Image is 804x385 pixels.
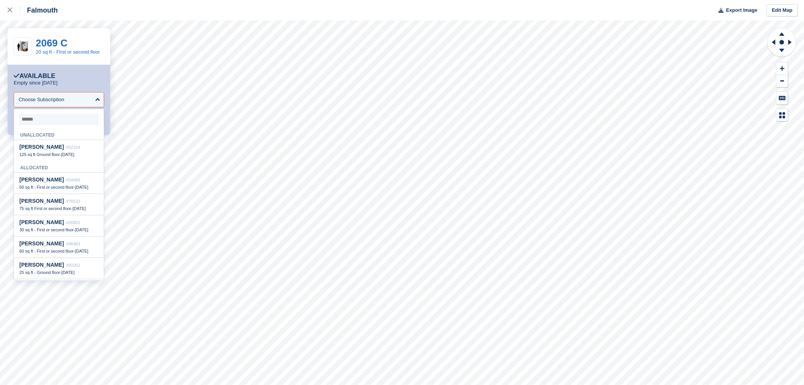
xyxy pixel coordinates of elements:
div: Available [14,72,55,80]
span: 25 sq ft - Ground floor [19,270,60,275]
span: #54486 [66,178,80,182]
span: [DATE] [73,206,86,211]
button: Zoom Out [777,75,788,87]
span: [DATE] [62,270,75,275]
img: 20-sqft-unit.jpg [14,40,32,53]
div: - [19,227,98,232]
span: 75 sq ft First or second floor [19,206,71,211]
div: - [19,185,98,190]
span: [PERSON_NAME] [19,262,64,268]
span: 125 sq ft Ground floor [19,152,60,157]
button: Zoom In [777,62,788,75]
a: 2069 C [36,37,68,49]
p: Empty since [DATE] [14,80,57,86]
span: [DATE] [75,228,89,232]
span: [DATE] [75,185,89,189]
div: Choose Subscription [19,96,64,103]
button: Map Legend [777,109,788,121]
span: [PERSON_NAME] [19,240,64,247]
div: Falmouth [20,6,58,15]
button: Export Image [714,4,758,17]
span: #26801 [66,220,80,225]
span: #52154 [66,145,80,150]
div: Allocated [14,161,104,173]
span: [PERSON_NAME] [19,198,64,204]
div: - [19,270,98,275]
button: Keyboard Shortcuts [777,92,788,104]
span: [PERSON_NAME] [19,219,64,225]
span: #81002 [66,263,80,267]
span: [PERSON_NAME] [19,177,64,183]
span: [PERSON_NAME] [19,144,64,150]
span: 30 sq ft - First or second floor [19,228,74,232]
span: 60 sq ft - First or second floor [19,249,74,253]
div: - [19,206,98,211]
span: #96483 [66,242,80,246]
span: [DATE] [61,152,74,157]
a: Edit Map [767,4,798,17]
span: 50 sq ft - First or second floor [19,185,74,189]
span: [DATE] [75,249,89,253]
a: 20 sq ft - First or second floor [36,49,100,55]
div: Unallocated [14,128,104,140]
span: #76532 [66,199,80,204]
div: - [19,248,98,254]
div: - [19,152,98,157]
span: Export Image [726,6,757,14]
